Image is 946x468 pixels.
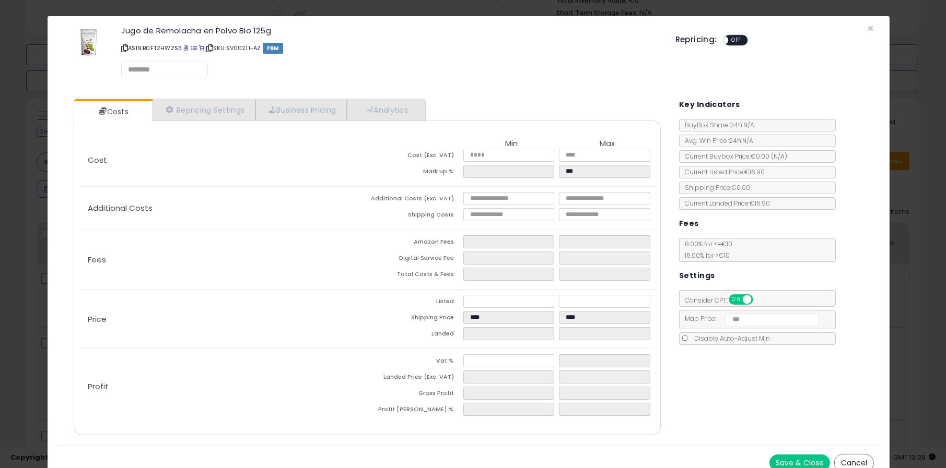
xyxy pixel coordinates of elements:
[680,239,732,260] span: 8.00 % for <= €10
[751,152,787,161] span: €0.00
[680,183,750,192] span: Shipping Price: €0.00
[752,295,768,304] span: OFF
[367,327,463,343] td: Landed
[679,217,699,230] h5: Fees
[263,43,284,54] span: FBM
[680,251,730,260] span: 15.00 % for > €10
[679,269,715,282] h5: Settings
[680,199,770,208] span: Current Landed Price: €16.90
[680,167,765,176] span: Current Listed Price: €16.90
[367,192,463,208] td: Additional Costs (Exc. VAT)
[367,268,463,284] td: Total Costs & Fees
[675,35,717,44] h5: Repricing:
[680,296,767,305] span: Consider CPT:
[79,315,367,323] p: Price
[867,21,874,36] span: ×
[367,354,463,370] td: Vat %
[771,152,787,161] span: ( N/A )
[367,387,463,403] td: Gross Profit
[183,44,189,52] a: BuyBox page
[121,27,660,34] h3: Jugo de Remolacha en Polvo Bio 125g
[79,256,367,264] p: Fees
[367,251,463,268] td: Digital Service Fee
[121,40,660,56] p: ASIN: B0FTZHWZS3 | SKU: SV00211-AZ
[680,314,819,323] span: Map Price:
[367,403,463,419] td: Profit [PERSON_NAME] %
[728,36,745,45] span: OFF
[679,98,740,111] h5: Key Indicators
[73,27,104,58] img: 41BdokLnm5L._SL60_.jpg
[367,208,463,224] td: Shipping Costs
[74,101,151,122] a: Costs
[367,235,463,251] td: Amazon Fees
[463,139,559,149] th: Min
[367,311,463,327] td: Shipping Price
[191,44,197,52] a: All offer listings
[367,370,463,387] td: Landed Price (Exc. VAT)
[79,156,367,164] p: Cost
[367,165,463,181] td: Mark up %
[79,204,367,212] p: Additional Costs
[153,99,256,121] a: Repricing Settings
[680,121,754,129] span: BuyBox Share 24h: N/A
[255,99,347,121] a: Business Pricing
[680,152,787,161] span: Current Buybox Price:
[347,99,424,121] a: Analytics
[367,295,463,311] td: Listed
[730,295,743,304] span: ON
[559,139,655,149] th: Max
[367,149,463,165] td: Cost (Exc. VAT)
[680,136,753,145] span: Avg. Win Price 24h: N/A
[689,334,770,343] span: Disable Auto-Adjust Min
[198,44,204,52] a: Your listing only
[79,382,367,391] p: Profit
